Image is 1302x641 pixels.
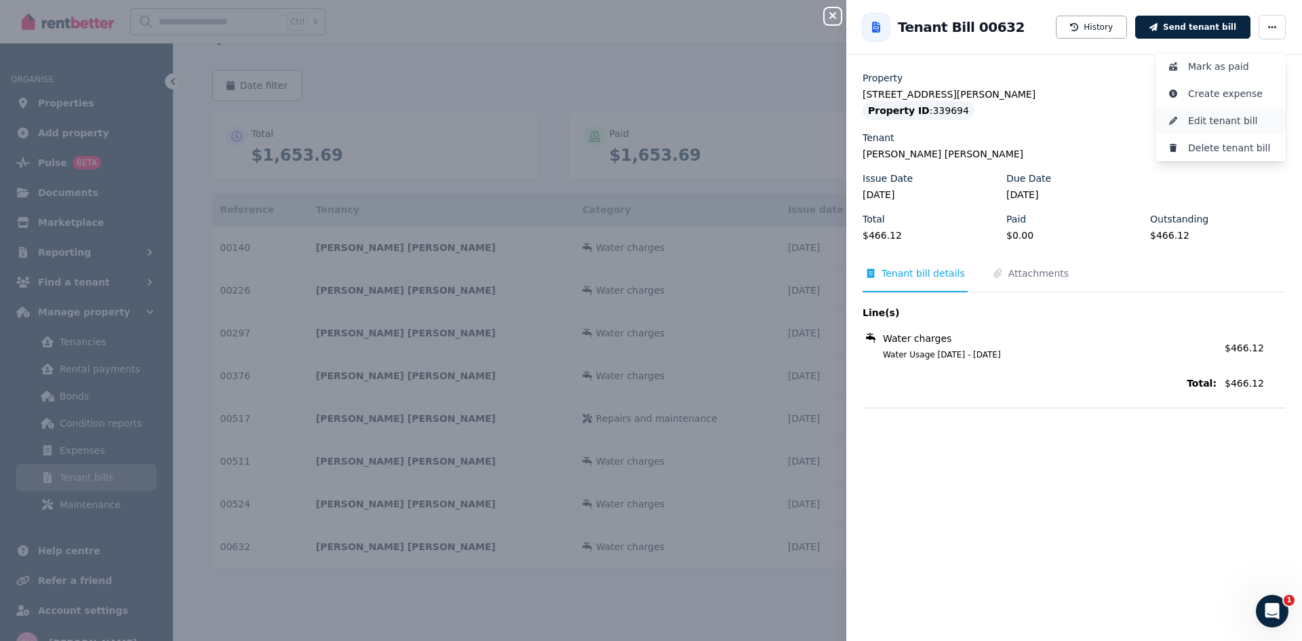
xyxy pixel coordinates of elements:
[882,267,965,280] span: Tenant bill details
[1135,16,1250,39] button: Send tenant bill
[863,376,1217,390] span: Total:
[1225,376,1286,390] span: $466.12
[898,18,1025,37] h2: Tenant Bill 00632
[863,147,1286,161] legend: [PERSON_NAME] [PERSON_NAME]
[1056,16,1127,39] button: History
[1150,229,1286,242] legend: $466.12
[863,101,974,120] div: : 339694
[863,229,998,242] legend: $466.12
[1006,212,1026,226] label: Paid
[863,131,894,144] label: Tenant
[1284,595,1295,606] span: 1
[1188,85,1275,102] span: Create expense
[1156,134,1286,161] button: Delete tenant bill
[1225,343,1264,353] span: $466.12
[867,349,1217,360] span: Water Usage [DATE] - [DATE]
[1008,267,1069,280] span: Attachments
[863,71,903,85] label: Property
[1156,107,1286,134] button: Edit tenant bill
[883,332,951,345] span: Water charges
[1150,212,1208,226] label: Outstanding
[1156,53,1286,80] button: Mark as paid
[863,267,1286,292] nav: Tabs
[863,212,885,226] label: Total
[1188,58,1275,75] span: Mark as paid
[1188,113,1275,129] span: Edit tenant bill
[863,188,998,201] legend: [DATE]
[1006,188,1142,201] legend: [DATE]
[863,306,1217,319] span: Line(s)
[863,172,913,185] label: Issue Date
[1156,80,1286,107] button: Create expense
[1006,229,1142,242] legend: $0.00
[863,88,1286,101] legend: [STREET_ADDRESS][PERSON_NAME]
[868,104,930,117] span: Property ID
[1256,595,1288,627] iframe: Intercom live chat
[1188,140,1275,156] span: Delete tenant bill
[1006,172,1051,185] label: Due Date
